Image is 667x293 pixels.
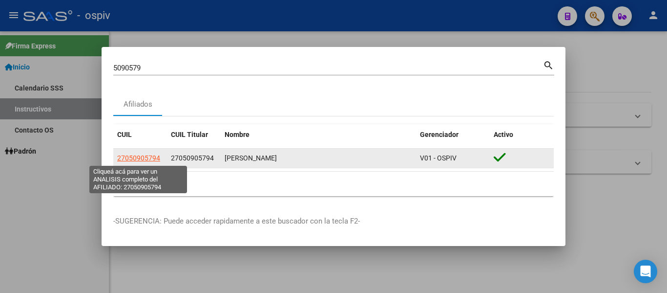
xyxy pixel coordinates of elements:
div: [PERSON_NAME] [225,153,412,164]
datatable-header-cell: CUIL [113,124,167,145]
div: 1 total [113,172,554,196]
span: Nombre [225,131,250,138]
datatable-header-cell: Activo [490,124,554,145]
span: Gerenciador [420,131,459,138]
span: 27050905794 [117,154,160,162]
datatable-header-cell: CUIL Titular [167,124,221,145]
datatable-header-cell: Gerenciador [416,124,490,145]
span: CUIL [117,131,132,138]
span: 27050905794 [171,154,214,162]
span: V01 - OSPIV [420,154,457,162]
div: Afiliados [124,99,152,110]
span: Activo [494,131,513,138]
span: CUIL Titular [171,131,208,138]
datatable-header-cell: Nombre [221,124,416,145]
p: -SUGERENCIA: Puede acceder rapidamente a este buscador con la tecla F2- [113,216,554,227]
mat-icon: search [543,59,554,70]
div: Open Intercom Messenger [634,260,657,283]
